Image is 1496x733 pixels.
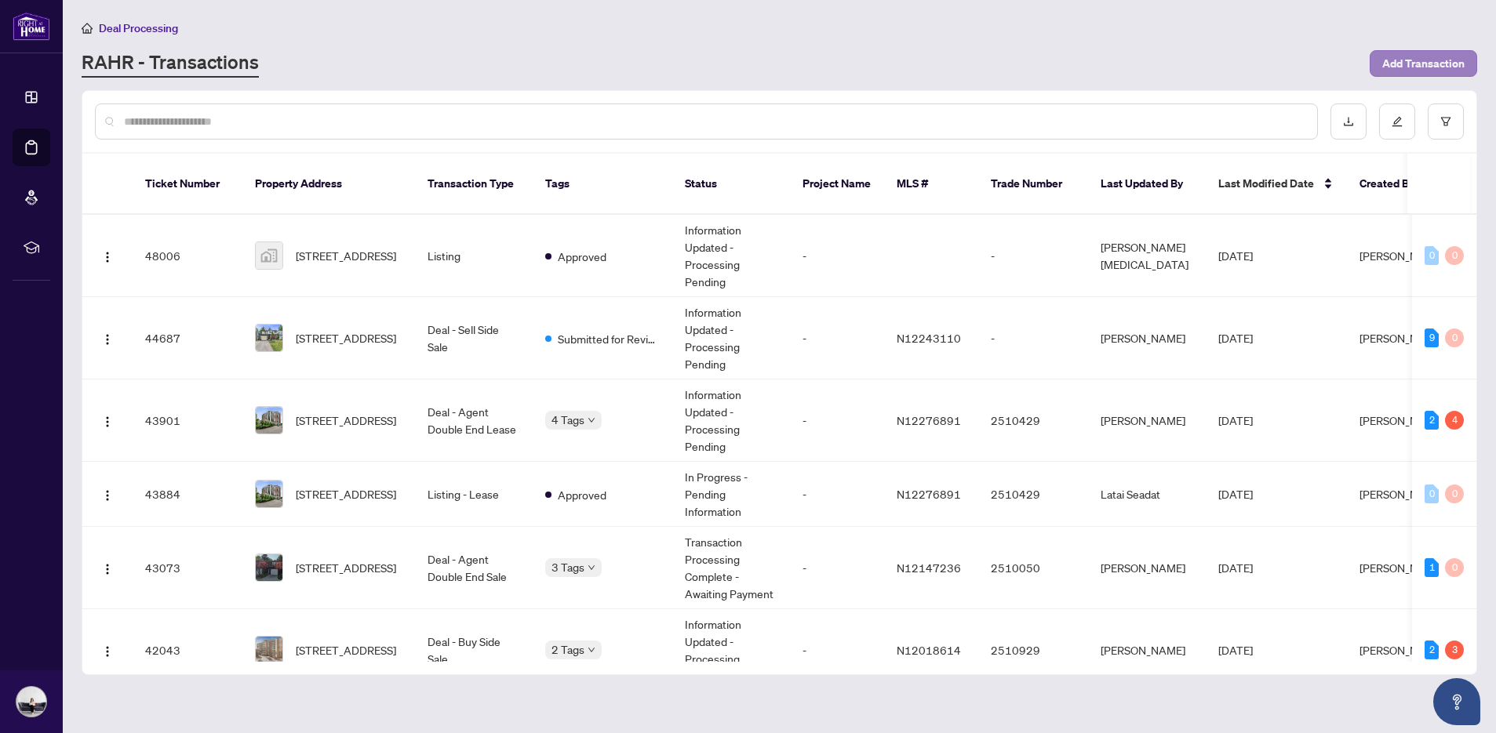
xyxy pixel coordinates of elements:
td: In Progress - Pending Information [672,462,790,527]
button: Logo [95,555,120,580]
img: Logo [101,489,114,502]
span: filter [1440,116,1451,127]
td: 42043 [133,609,242,691]
th: Ticket Number [133,154,242,215]
div: 9 [1425,328,1439,347]
span: N12276891 [897,413,961,427]
th: Transaction Type [415,154,533,215]
td: [PERSON_NAME] [1088,297,1206,379]
th: Project Name [790,154,884,215]
span: Approved [558,248,606,265]
td: 43884 [133,462,242,527]
img: thumbnail-img [256,242,282,269]
div: 2 [1425,640,1439,659]
button: filter [1428,103,1464,140]
button: Logo [95,325,120,350]
img: thumbnail-img [256,554,282,581]
span: 3 Tags [551,558,584,576]
td: Transaction Processing Complete - Awaiting Payment [672,527,790,609]
td: - [790,609,884,691]
td: [PERSON_NAME] [1088,527,1206,609]
td: Information Updated - Processing Pending [672,609,790,691]
td: Latai Seadat [1088,462,1206,527]
span: [DATE] [1218,643,1253,657]
img: thumbnail-img [256,407,282,434]
td: - [790,215,884,297]
span: [DATE] [1218,413,1253,427]
td: Information Updated - Processing Pending [672,215,790,297]
span: Deal Processing [99,21,178,35]
div: 3 [1445,640,1464,659]
div: 0 [1425,246,1439,265]
span: [DATE] [1218,331,1253,345]
td: - [790,379,884,462]
span: 4 Tags [551,411,584,429]
div: 2 [1425,411,1439,430]
td: Deal - Agent Double End Lease [415,379,533,462]
span: [STREET_ADDRESS] [296,412,396,429]
span: [STREET_ADDRESS] [296,559,396,576]
td: 43073 [133,527,242,609]
div: 0 [1425,484,1439,503]
img: Logo [101,415,114,428]
div: 0 [1445,328,1464,347]
td: 2510929 [978,609,1088,691]
span: [DATE] [1218,561,1253,575]
td: Listing [415,215,533,297]
span: [PERSON_NAME] [1360,249,1444,263]
th: Status [672,154,790,215]
button: Logo [95,481,120,506]
span: [PERSON_NAME] [1360,413,1444,427]
td: 2510429 [978,379,1088,462]
span: [PERSON_NAME] [1360,487,1444,501]
button: Open asap [1433,678,1480,725]
td: 43901 [133,379,242,462]
span: edit [1392,116,1403,127]
th: Tags [533,154,672,215]
td: Information Updated - Processing Pending [672,297,790,379]
button: Logo [95,243,120,268]
div: 0 [1445,246,1464,265]
span: [STREET_ADDRESS] [296,641,396,659]
button: Logo [95,408,120,433]
td: - [978,297,1088,379]
span: download [1343,116,1354,127]
a: RAHR - Transactions [82,49,259,78]
img: Profile Icon [16,687,46,717]
span: [DATE] [1218,249,1253,263]
span: [STREET_ADDRESS] [296,485,396,503]
td: - [790,527,884,609]
span: N12276891 [897,487,961,501]
img: logo [13,12,50,41]
th: Property Address [242,154,415,215]
div: 4 [1445,411,1464,430]
span: N12147236 [897,561,961,575]
span: down [588,416,595,424]
span: [STREET_ADDRESS] [296,247,396,264]
img: Logo [101,645,114,658]
span: [PERSON_NAME] [1360,643,1444,657]
td: - [790,297,884,379]
td: 48006 [133,215,242,297]
button: download [1330,103,1367,140]
span: 2 Tags [551,640,584,659]
span: Submitted for Review [558,330,660,347]
td: 2510050 [978,527,1088,609]
th: Trade Number [978,154,1088,215]
td: Deal - Sell Side Sale [415,297,533,379]
td: Information Updated - Processing Pending [672,379,790,462]
td: 2510429 [978,462,1088,527]
div: 0 [1445,484,1464,503]
div: 0 [1445,558,1464,577]
img: Logo [101,251,114,263]
img: thumbnail-img [256,637,282,663]
th: Last Modified Date [1206,154,1347,215]
td: - [790,462,884,527]
span: [PERSON_NAME] [1360,561,1444,575]
img: Logo [101,563,114,575]
span: Last Modified Date [1218,175,1314,192]
td: [PERSON_NAME] [1088,379,1206,462]
th: Created By [1347,154,1441,215]
span: Approved [558,486,606,503]
td: [PERSON_NAME][MEDICAL_DATA] [1088,215,1206,297]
